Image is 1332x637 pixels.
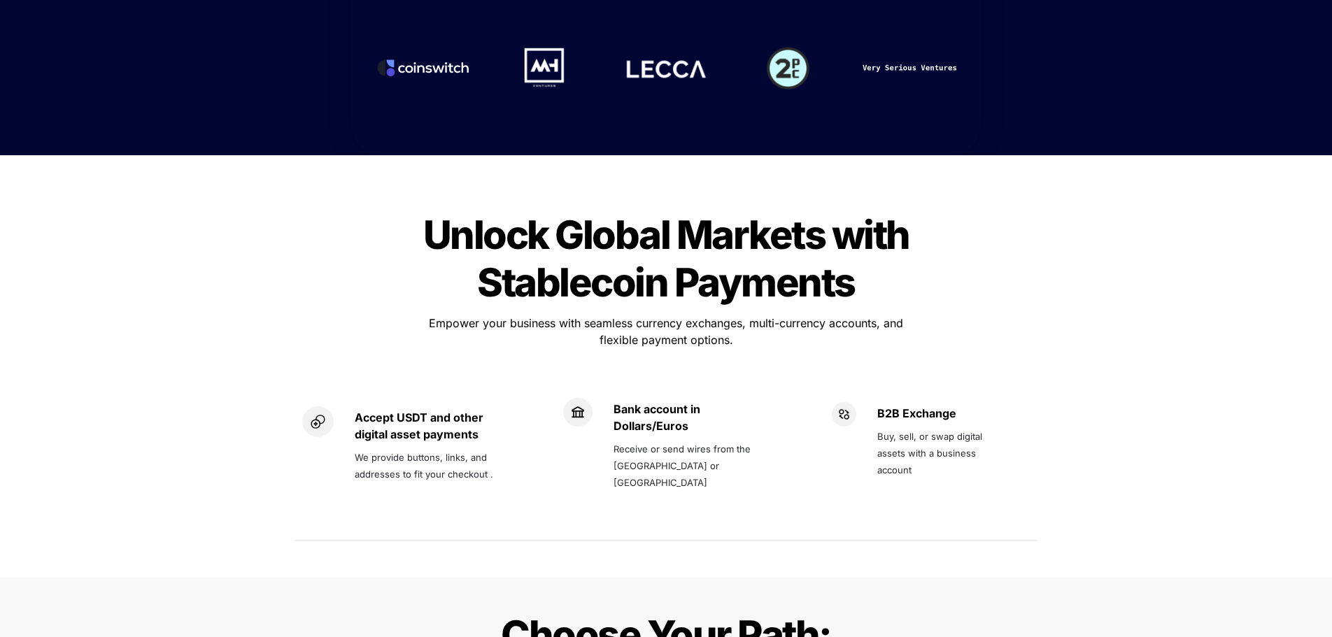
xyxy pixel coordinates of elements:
span: Receive or send wires from the [GEOGRAPHIC_DATA] or [GEOGRAPHIC_DATA] [614,443,753,488]
span: Unlock Global Markets with Stablecoin Payments [423,211,916,306]
strong: Accept USDT and other digital asset payments [355,410,486,441]
strong: B2B Exchange [877,406,956,420]
strong: Bank account in Dollars/Euros [614,402,703,433]
span: Empower your business with seamless currency exchanges, multi-currency accounts, and flexible pay... [429,316,907,347]
span: Buy, sell, or swap digital assets with a business account [877,431,985,475]
span: We provide buttons, links, and addresses to fit your checkout . [355,452,493,480]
